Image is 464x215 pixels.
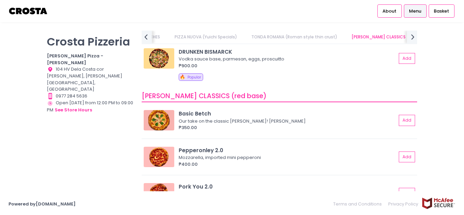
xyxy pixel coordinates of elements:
[8,5,48,17] img: logo
[188,75,201,80] span: Popular
[345,31,436,43] a: [PERSON_NAME] CLASSICS (red base)
[404,4,427,17] a: Menu
[399,151,415,163] button: Add
[179,124,396,131] div: ₱350.00
[144,110,174,130] img: Basic Betch
[179,110,396,118] div: Basic Betch
[179,48,396,56] div: DRUNKEN BISMARCK
[399,188,415,199] button: Add
[142,91,267,101] span: [PERSON_NAME] CLASSICS (red base)
[409,8,421,15] span: Menu
[385,197,422,211] a: Privacy Policy
[47,100,133,114] div: Open [DATE] from 12:00 PM to 09:00 PM
[47,93,133,100] div: 0977 284 5636
[179,118,394,125] div: Our take on the classic [PERSON_NAME]! [PERSON_NAME]
[434,8,449,15] span: Basket
[47,35,133,48] p: Crosta Pizzeria
[179,154,394,161] div: Mozzarella, imported mini pepperoni
[399,115,415,126] button: Add
[144,183,174,203] img: Pork You 2.0
[8,201,76,207] a: Powered by[DOMAIN_NAME]
[168,31,244,43] a: PIZZA NUOVA (Yuichi Specials)
[399,53,415,64] button: Add
[382,8,396,15] span: About
[179,191,394,198] div: Mozzarella, bacon, homemade [PERSON_NAME], imported mini pepperoni
[245,31,344,43] a: TONDA ROMANA (Roman style thin crust)
[179,62,396,69] div: ₱900.00
[377,4,402,17] a: About
[179,161,396,168] div: ₱400.00
[47,66,133,93] div: 104 HV Dela Costa cor [PERSON_NAME], [PERSON_NAME][GEOGRAPHIC_DATA], [GEOGRAPHIC_DATA]
[180,74,185,80] span: 🔥
[47,53,103,66] b: [PERSON_NAME] Pizza - [PERSON_NAME]
[422,197,456,209] img: mcafee-secure
[144,147,174,167] img: Pepperonley 2.0
[144,48,174,69] img: DRUNKEN BISMARCK
[179,56,394,62] div: Vodka sauce base, parmesan, eggs, proscuitto
[333,197,385,211] a: Terms and Conditions
[179,146,396,154] div: Pepperonley 2.0
[179,183,396,191] div: Pork You 2.0
[54,106,92,114] button: see store hours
